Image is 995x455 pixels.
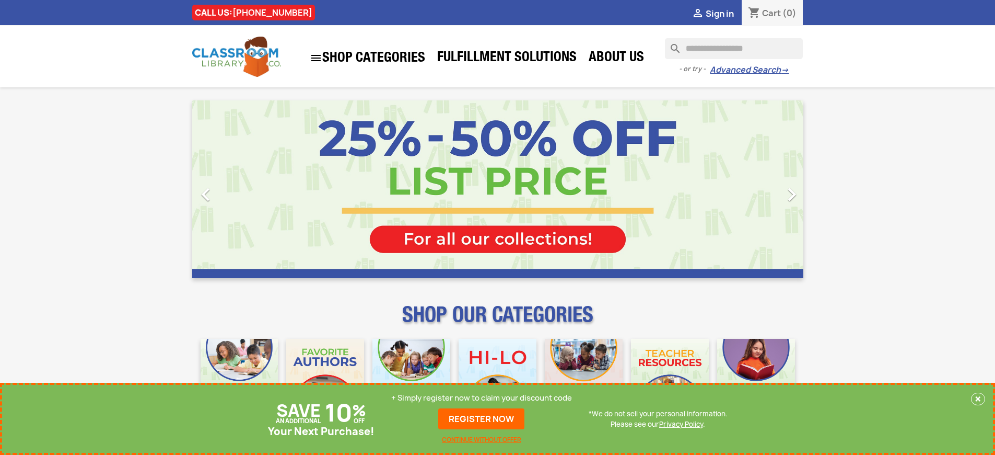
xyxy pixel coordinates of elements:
span: Cart [762,7,781,19]
a: Advanced Search→ [710,65,789,75]
i:  [692,8,704,20]
img: CLC_Phonics_And_Decodables_Mobile.jpg [372,339,450,417]
span: (0) [782,7,797,19]
i: shopping_cart [748,7,760,20]
a: About Us [583,48,649,69]
img: CLC_HiLo_Mobile.jpg [459,339,536,417]
img: CLC_Favorite_Authors_Mobile.jpg [286,339,364,417]
img: CLC_Fiction_Nonfiction_Mobile.jpg [545,339,623,417]
i: search [665,38,677,51]
span: → [781,65,789,75]
ul: Carousel container [192,100,803,278]
input: Search [665,38,803,59]
p: SHOP OUR CATEGORIES [192,312,803,331]
img: CLC_Bulk_Mobile.jpg [201,339,278,417]
i:  [779,181,805,208]
img: CLC_Teacher_Resources_Mobile.jpg [631,339,709,417]
i:  [310,52,322,64]
img: CLC_Dyslexia_Mobile.jpg [717,339,795,417]
a: SHOP CATEGORIES [305,47,430,70]
a: Next [711,100,803,278]
img: Classroom Library Company [192,37,281,77]
i:  [193,181,219,208]
div: CALL US: [192,5,315,20]
span: - or try - [679,64,710,74]
a: Fulfillment Solutions [432,48,582,69]
a: [PHONE_NUMBER] [232,7,312,18]
span: Sign in [706,8,734,19]
a:  Sign in [692,8,734,19]
a: Previous [192,100,284,278]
